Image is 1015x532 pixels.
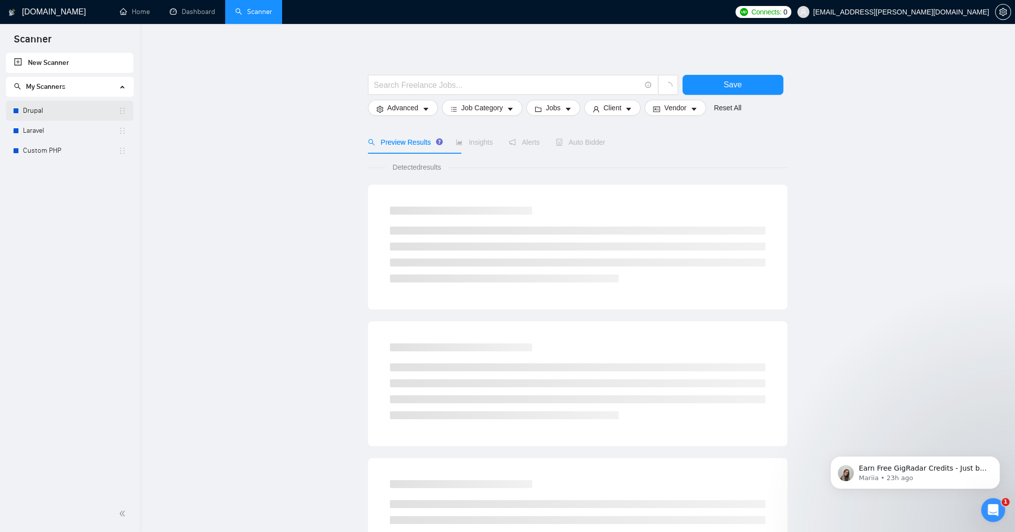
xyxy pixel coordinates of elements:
[584,100,641,116] button: userClientcaret-down
[14,53,125,73] a: New Scanner
[14,82,65,91] span: My Scanners
[456,138,493,146] span: Insights
[682,75,783,95] button: Save
[995,8,1011,16] a: setting
[118,127,126,135] span: holder
[422,105,429,113] span: caret-down
[1002,498,1010,506] span: 1
[783,6,787,17] span: 0
[387,102,418,113] span: Advanced
[509,139,516,146] span: notification
[526,100,580,116] button: folderJobscaret-down
[556,138,605,146] span: Auto Bidder
[996,8,1011,16] span: setting
[456,139,463,146] span: area-chart
[981,498,1005,522] iframe: Intercom live chat
[170,7,215,16] a: dashboardDashboard
[235,7,272,16] a: searchScanner
[751,6,781,17] span: Connects:
[653,105,660,113] span: idcard
[450,105,457,113] span: bars
[14,83,21,90] span: search
[546,102,561,113] span: Jobs
[6,121,133,141] li: Laravel
[645,82,652,88] span: info-circle
[368,138,440,146] span: Preview Results
[6,32,59,53] span: Scanner
[23,121,118,141] a: Laravel
[118,147,126,155] span: holder
[23,101,118,121] a: Drupal
[800,8,807,15] span: user
[461,102,503,113] span: Job Category
[8,4,15,20] img: logo
[120,7,150,16] a: homeHome
[509,138,540,146] span: Alerts
[6,141,133,161] li: Custom PHP
[442,100,522,116] button: barsJob Categorycaret-down
[556,139,563,146] span: robot
[368,139,375,146] span: search
[565,105,572,113] span: caret-down
[6,53,133,73] li: New Scanner
[723,78,741,91] span: Save
[815,435,1015,505] iframe: Intercom notifications message
[385,162,448,173] span: Detected results
[119,509,129,519] span: double-left
[435,137,444,146] div: Tooltip anchor
[664,82,673,91] span: loading
[535,105,542,113] span: folder
[664,102,686,113] span: Vendor
[118,107,126,115] span: holder
[368,100,438,116] button: settingAdvancedcaret-down
[23,141,118,161] a: Custom PHP
[690,105,697,113] span: caret-down
[507,105,514,113] span: caret-down
[625,105,632,113] span: caret-down
[604,102,622,113] span: Client
[6,101,133,121] li: Drupal
[376,105,383,113] span: setting
[714,102,741,113] a: Reset All
[995,4,1011,20] button: setting
[593,105,600,113] span: user
[645,100,705,116] button: idcardVendorcaret-down
[374,79,641,91] input: Search Freelance Jobs...
[740,8,748,16] img: upwork-logo.png
[26,82,65,91] span: My Scanners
